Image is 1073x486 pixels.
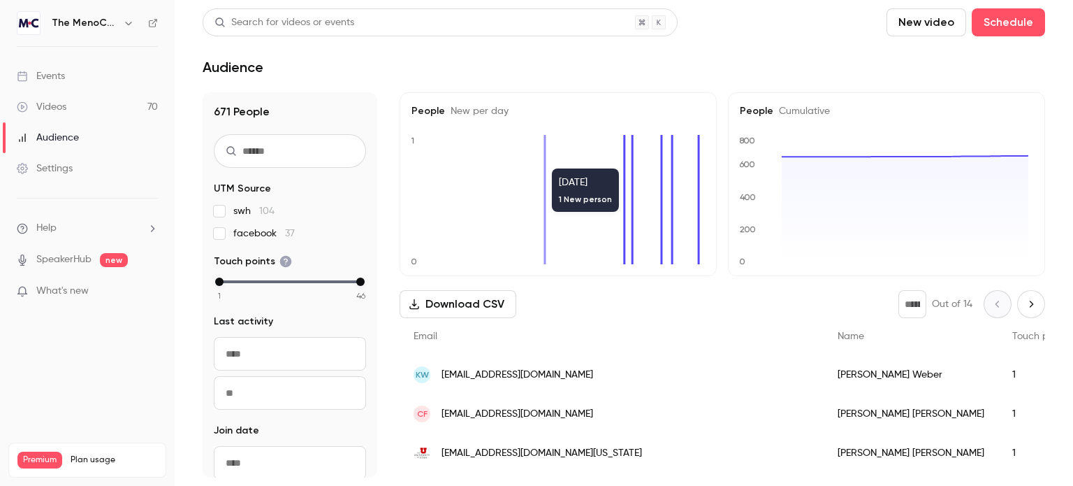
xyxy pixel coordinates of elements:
img: gcloud.utah.edu [414,445,430,462]
span: 46 [356,290,365,302]
span: [EMAIL_ADDRESS][DOMAIN_NAME] [441,368,593,383]
span: Help [36,221,57,236]
span: Join date [214,424,259,438]
div: [PERSON_NAME] [PERSON_NAME] [824,434,998,473]
h5: People [740,104,1033,118]
span: CF [417,408,428,420]
h6: The MenoChannel [52,16,117,30]
text: 600 [739,159,755,169]
div: Videos [17,100,66,114]
input: To [214,376,366,410]
text: 1 [411,136,414,145]
span: [EMAIL_ADDRESS][DOMAIN_NAME] [441,407,593,422]
span: Name [838,331,864,341]
span: 1 [218,290,221,302]
span: facebook [233,227,295,241]
span: new [100,253,128,267]
h1: Audience [203,59,263,76]
input: From [214,446,366,480]
text: 0 [411,257,417,266]
text: 0 [739,257,745,266]
span: What's new [36,284,89,299]
span: swh [233,204,275,218]
span: KW [416,369,429,381]
div: [PERSON_NAME] [PERSON_NAME] [824,394,998,434]
text: 800 [739,136,755,145]
span: UTM Source [214,182,271,196]
span: 104 [259,206,275,216]
div: max [356,278,365,286]
h5: People [411,104,705,118]
a: SpeakerHub [36,252,92,267]
span: Email [414,331,437,341]
div: Audience [17,131,79,145]
span: New per day [445,106,509,116]
span: 37 [285,229,295,238]
span: Cumulative [773,106,830,116]
span: Touch points [1012,331,1070,341]
input: From [214,337,366,371]
p: Out of 14 [932,297,972,311]
img: The MenoChannel [17,12,40,34]
button: Download CSV [400,290,516,318]
div: min [215,278,224,286]
span: Premium [17,452,62,469]
button: Schedule [972,8,1045,36]
div: [PERSON_NAME] Weber [824,355,998,394]
text: 200 [740,224,756,234]
button: Next page [1017,290,1045,318]
div: Events [17,69,65,83]
button: New video [886,8,966,36]
li: help-dropdown-opener [17,221,158,236]
div: Search for videos or events [214,15,354,30]
iframe: Noticeable Trigger [141,285,158,298]
span: [EMAIL_ADDRESS][DOMAIN_NAME][US_STATE] [441,446,642,461]
span: Plan usage [71,455,157,466]
h1: 671 People [214,103,366,120]
span: Touch points [214,255,292,269]
div: Settings [17,162,73,176]
span: Last activity [214,315,273,329]
text: 400 [740,192,756,202]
